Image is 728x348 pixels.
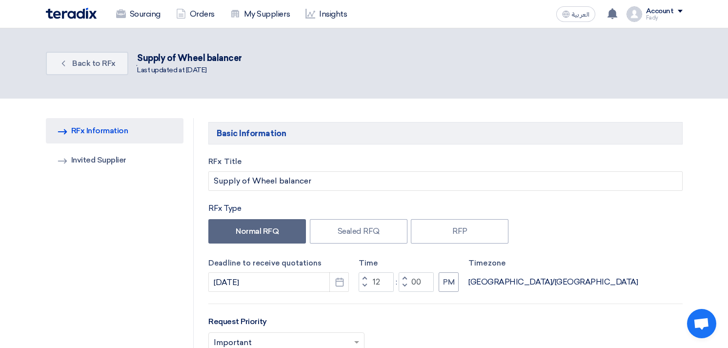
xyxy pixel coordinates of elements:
[468,258,638,269] label: Timezone
[208,258,349,269] label: Deadline to receive quotations
[399,272,434,292] input: Minutes
[46,118,184,143] a: RFx Information
[108,3,168,25] a: Sourcing
[556,6,595,22] button: العربية
[208,156,682,167] label: RFx Title
[359,258,459,269] label: Time
[208,272,349,292] input: yyyy-mm-dd
[208,316,266,328] label: Request Priority
[572,11,589,18] span: العربية
[411,219,508,244] label: RFP
[359,272,394,292] input: Hours
[168,3,222,25] a: Orders
[208,122,682,144] h5: Basic Information
[394,276,399,288] div: :
[72,59,116,68] span: Back to RFx
[298,3,355,25] a: Insights
[137,52,242,65] div: Supply of Wheel balancer
[439,272,459,292] button: PM
[46,48,683,79] div: .
[46,8,97,19] img: Teradix logo
[310,219,407,244] label: Sealed RFQ
[208,219,306,244] label: Normal RFQ
[646,7,674,16] div: Account
[137,65,242,75] div: Last updated at [DATE]
[46,147,184,173] a: Invited Supplier
[222,3,298,25] a: My Suppliers
[208,171,682,191] input: e.g. New ERP System, Server Visualization Project...
[687,309,716,338] div: Open chat
[646,15,683,20] div: Fady
[468,276,638,288] div: [GEOGRAPHIC_DATA]/[GEOGRAPHIC_DATA]
[627,6,642,22] img: profile_test.png
[46,52,128,75] a: Back to RFx
[208,203,682,214] div: RFx Type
